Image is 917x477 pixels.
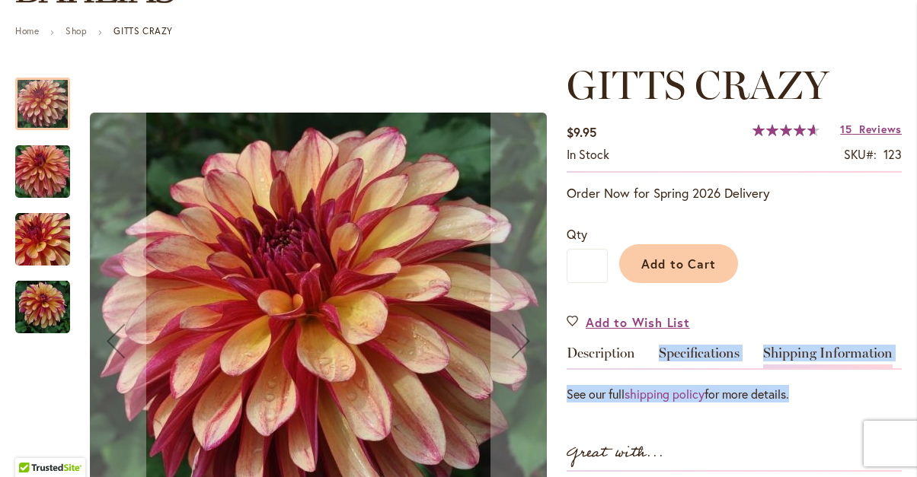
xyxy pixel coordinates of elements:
a: Specifications [659,346,740,368]
div: Gitts Crazy [15,130,85,198]
div: Detailed Product Info [567,346,902,402]
img: Gitts Crazy [15,280,70,335]
div: Gitts Crazy [15,266,70,333]
strong: Great with... [567,440,664,466]
a: Shipping Information [763,346,893,368]
span: Add to Wish List [586,313,690,331]
span: 15 [840,122,851,136]
div: Gitts Crazy [15,62,85,130]
span: Qty [567,226,587,242]
a: Home [15,25,39,37]
p: See our full for more details. [567,385,902,402]
div: 123 [883,146,902,164]
div: Availability [567,146,609,164]
a: Description [567,346,635,368]
a: shipping policy [625,386,705,402]
span: Add to Cart [641,256,717,272]
span: GITTS CRAZY [567,61,829,109]
a: Shop [65,25,87,37]
span: In stock [567,146,609,162]
strong: GITTS CRAZY [113,25,173,37]
img: Gitts Crazy [15,212,70,267]
div: 93% [752,124,820,136]
a: Add to Wish List [567,313,690,331]
a: 15 Reviews [840,122,902,136]
span: Reviews [859,122,902,136]
iframe: Launch Accessibility Center [11,423,54,466]
p: Order Now for Spring 2026 Delivery [567,184,902,202]
span: $9.95 [567,124,596,140]
button: Add to Cart [619,244,738,283]
div: Gitts Crazy [15,198,85,266]
strong: SKU [844,146,877,162]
